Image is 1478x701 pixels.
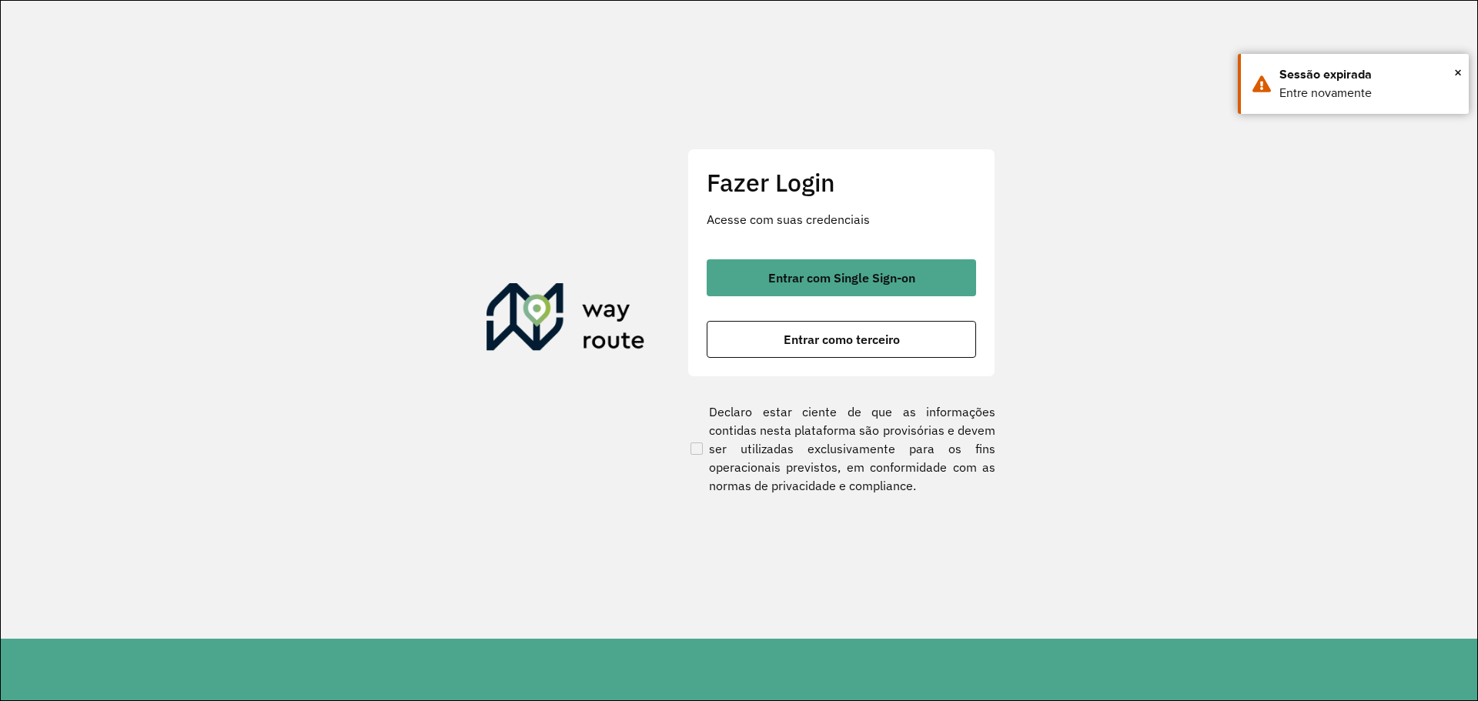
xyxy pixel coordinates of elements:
font: Entrar como terceiro [784,332,900,347]
font: × [1454,64,1462,81]
img: Roteirizador AmbevTech [487,283,645,357]
font: Sessão expirada [1279,68,1372,81]
font: Declaro estar ciente de que as informações contidas nesta plataforma são provisórias e devem ser ... [709,404,995,493]
font: Fazer Login [707,166,835,199]
font: Acesse com suas credenciais [707,212,870,227]
font: Entre novamente [1279,86,1372,99]
div: Sessão expirada [1279,65,1457,84]
button: Fechar [1454,61,1462,84]
button: botão [707,321,976,358]
button: botão [707,259,976,296]
font: Entrar com Single Sign-on [768,270,915,285]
